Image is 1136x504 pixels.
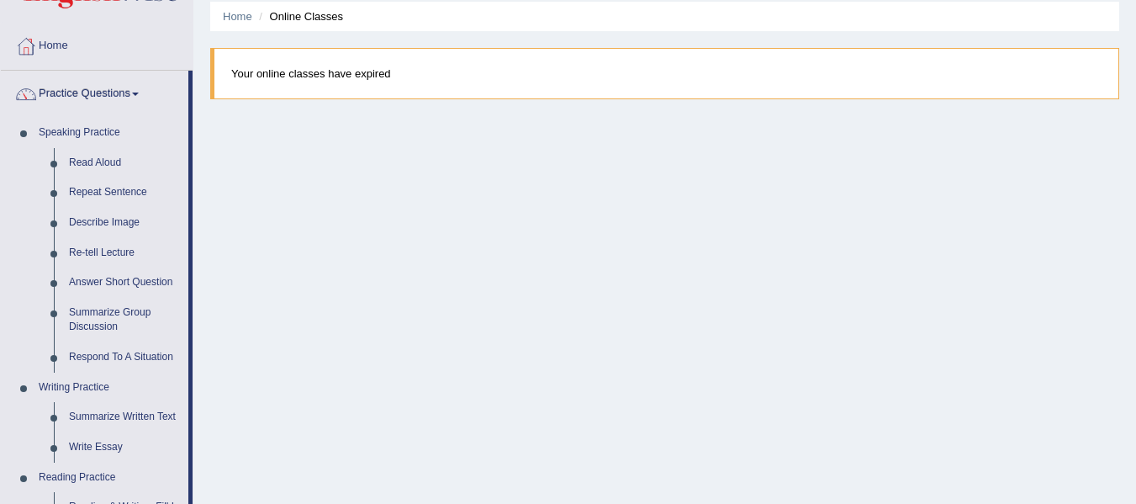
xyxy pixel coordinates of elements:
a: Re-tell Lecture [61,238,188,268]
a: Answer Short Question [61,268,188,298]
a: Practice Questions [1,71,188,113]
a: Home [223,10,252,23]
a: Home [1,23,193,65]
a: Respond To A Situation [61,342,188,373]
a: Write Essay [61,432,188,463]
blockquote: Your online classes have expired [210,48,1119,99]
a: Speaking Practice [31,118,188,148]
li: Online Classes [255,8,343,24]
a: Describe Image [61,208,188,238]
a: Summarize Written Text [61,402,188,432]
a: Summarize Group Discussion [61,298,188,342]
a: Writing Practice [31,373,188,403]
a: Read Aloud [61,148,188,178]
a: Reading Practice [31,463,188,493]
a: Repeat Sentence [61,178,188,208]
